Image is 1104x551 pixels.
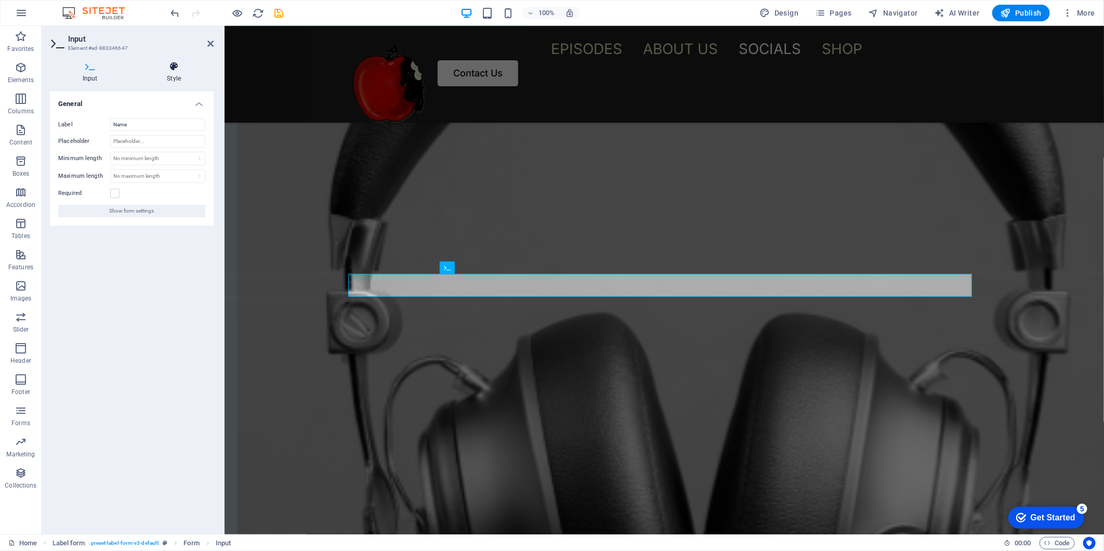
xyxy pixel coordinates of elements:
[10,294,32,303] p: Images
[273,7,285,19] i: Save (Ctrl+S)
[52,537,85,549] span: Click to select. Double-click to edit
[992,5,1050,21] button: Publish
[12,169,30,178] p: Boxes
[5,481,36,490] p: Collections
[6,201,35,209] p: Accordion
[31,11,75,21] div: Get Started
[110,119,205,131] input: Label...
[52,537,231,549] nav: breadcrumb
[77,2,87,12] div: 5
[68,44,193,53] h3: Element #ed-883346647
[58,155,110,161] label: Minimum length
[10,357,31,365] p: Header
[538,7,555,19] h6: 100%
[1058,5,1099,21] button: More
[58,173,110,179] label: Maximum length
[231,7,244,19] button: Click here to leave preview mode and continue editing
[58,205,205,217] button: Show form settings
[135,61,214,83] h4: Style
[1062,8,1095,18] span: More
[1015,537,1031,549] span: 00 00
[163,540,167,546] i: This element is a customizable preset
[935,8,980,18] span: AI Writer
[815,8,851,18] span: Pages
[1001,8,1042,18] span: Publish
[11,388,30,396] p: Footer
[8,537,37,549] a: Click to cancel selection. Double-click to open Pages
[8,107,34,115] p: Columns
[1044,537,1070,549] span: Code
[50,61,135,83] h4: Input
[566,8,575,18] i: On resize automatically adjust zoom level to fit chosen device.
[169,7,181,19] i: Undo: Change link (Ctrl+Z)
[1083,537,1096,549] button: Usercentrics
[252,7,265,19] button: reload
[58,187,110,200] label: Required
[8,5,84,27] div: Get Started 5 items remaining, 0% complete
[216,537,231,549] span: Click to select. Double-click to edit
[110,135,205,148] input: Placeholder...
[169,7,181,19] button: undo
[869,8,918,18] span: Navigator
[1004,537,1031,549] h6: Session time
[11,232,30,240] p: Tables
[183,537,199,549] span: Click to select. Double-click to edit
[273,7,285,19] button: save
[11,419,30,427] p: Forms
[7,45,34,53] p: Favorites
[756,5,803,21] button: Design
[8,263,33,271] p: Features
[58,119,110,131] label: Label
[523,7,560,19] button: 100%
[13,325,29,334] p: Slider
[68,34,214,44] h2: Input
[58,135,110,148] label: Placeholder
[1040,537,1075,549] button: Code
[760,8,799,18] span: Design
[9,138,32,147] p: Content
[756,5,803,21] div: Design (Ctrl+Alt+Y)
[253,7,265,19] i: Reload page
[930,5,984,21] button: AI Writer
[8,76,34,84] p: Elements
[110,205,154,217] span: Show form settings
[89,537,159,549] span: . preset-label-form-v3-default
[1022,539,1023,547] span: :
[50,91,214,110] h4: General
[6,450,35,458] p: Marketing
[60,7,138,19] img: Editor Logo
[864,5,922,21] button: Navigator
[811,5,856,21] button: Pages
